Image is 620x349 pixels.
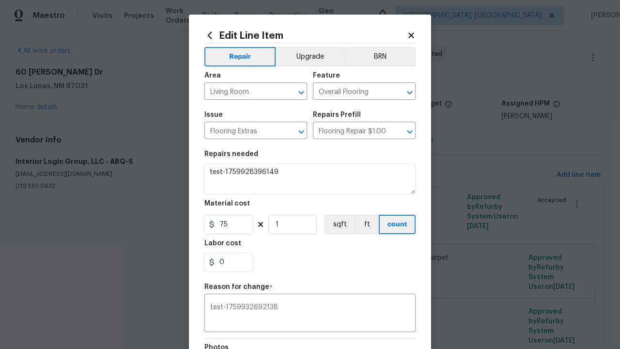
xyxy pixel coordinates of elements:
h5: Repairs Prefill [313,111,361,118]
h5: Reason for change [204,284,269,290]
h2: Edit Line Item [204,30,407,41]
button: count [379,215,416,234]
button: Open [403,125,417,139]
h5: Feature [313,72,340,79]
button: sqft [325,215,355,234]
button: Open [294,86,308,99]
button: Repair [204,47,276,66]
h5: Area [204,72,221,79]
button: Upgrade [276,47,345,66]
button: Open [403,86,417,99]
button: Open [294,125,308,139]
h5: Issue [204,111,223,118]
h5: Material cost [204,200,250,207]
h5: Repairs needed [204,151,258,158]
textarea: test-1759928396149 [204,163,416,194]
button: BRN [344,47,416,66]
button: ft [355,215,379,234]
h5: Labor cost [204,240,241,247]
